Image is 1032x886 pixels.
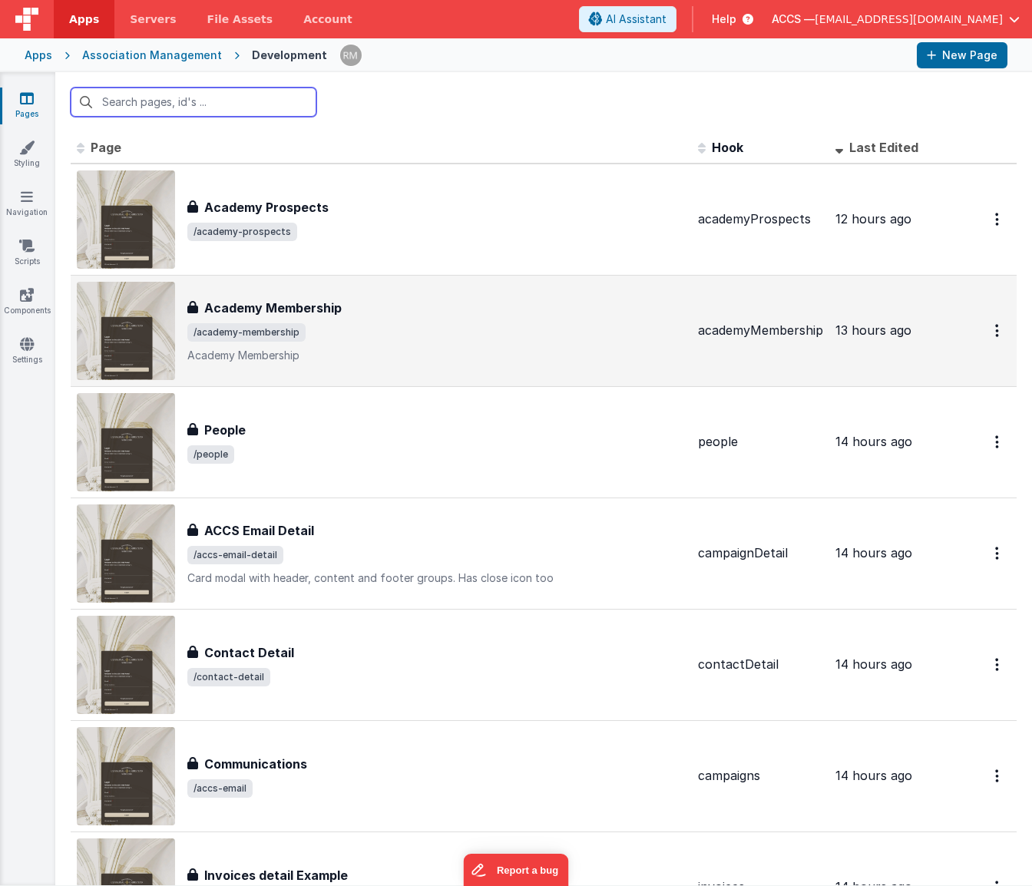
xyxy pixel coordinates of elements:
[187,668,270,686] span: /contact-detail
[772,12,1020,27] button: ACCS — [EMAIL_ADDRESS][DOMAIN_NAME]
[207,12,273,27] span: File Assets
[204,421,246,439] h3: People
[712,140,743,155] span: Hook
[187,779,253,798] span: /accs-email
[698,210,823,228] div: academyProspects
[187,323,306,342] span: /academy-membership
[835,322,911,338] span: 13 hours ago
[204,198,329,217] h3: Academy Prospects
[712,12,736,27] span: Help
[986,537,1011,569] button: Options
[187,348,686,363] p: Academy Membership
[187,546,283,564] span: /accs-email-detail
[698,767,823,785] div: campaigns
[579,6,676,32] button: AI Assistant
[204,643,294,662] h3: Contact Detail
[71,88,316,117] input: Search pages, id's ...
[698,322,823,339] div: academyMembership
[698,433,823,451] div: people
[340,45,362,66] img: 1e10b08f9103151d1000344c2f9be56b
[917,42,1007,68] button: New Page
[204,299,342,317] h3: Academy Membership
[835,434,912,449] span: 14 hours ago
[69,12,99,27] span: Apps
[187,570,686,586] p: Card modal with header, content and footer groups. Has close icon too
[464,854,569,886] iframe: Marker.io feedback button
[835,211,911,226] span: 12 hours ago
[815,12,1003,27] span: [EMAIL_ADDRESS][DOMAIN_NAME]
[187,223,297,241] span: /academy-prospects
[698,544,823,562] div: campaignDetail
[25,48,52,63] div: Apps
[849,140,918,155] span: Last Edited
[698,656,823,673] div: contactDetail
[187,445,234,464] span: /people
[835,545,912,560] span: 14 hours ago
[986,203,1011,235] button: Options
[772,12,815,27] span: ACCS —
[606,12,666,27] span: AI Assistant
[204,521,314,540] h3: ACCS Email Detail
[835,768,912,783] span: 14 hours ago
[986,649,1011,680] button: Options
[835,656,912,672] span: 14 hours ago
[82,48,222,63] div: Association Management
[986,315,1011,346] button: Options
[91,140,121,155] span: Page
[986,426,1011,458] button: Options
[204,866,348,884] h3: Invoices detail Example
[204,755,307,773] h3: Communications
[986,760,1011,792] button: Options
[252,48,327,63] div: Development
[130,12,176,27] span: Servers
